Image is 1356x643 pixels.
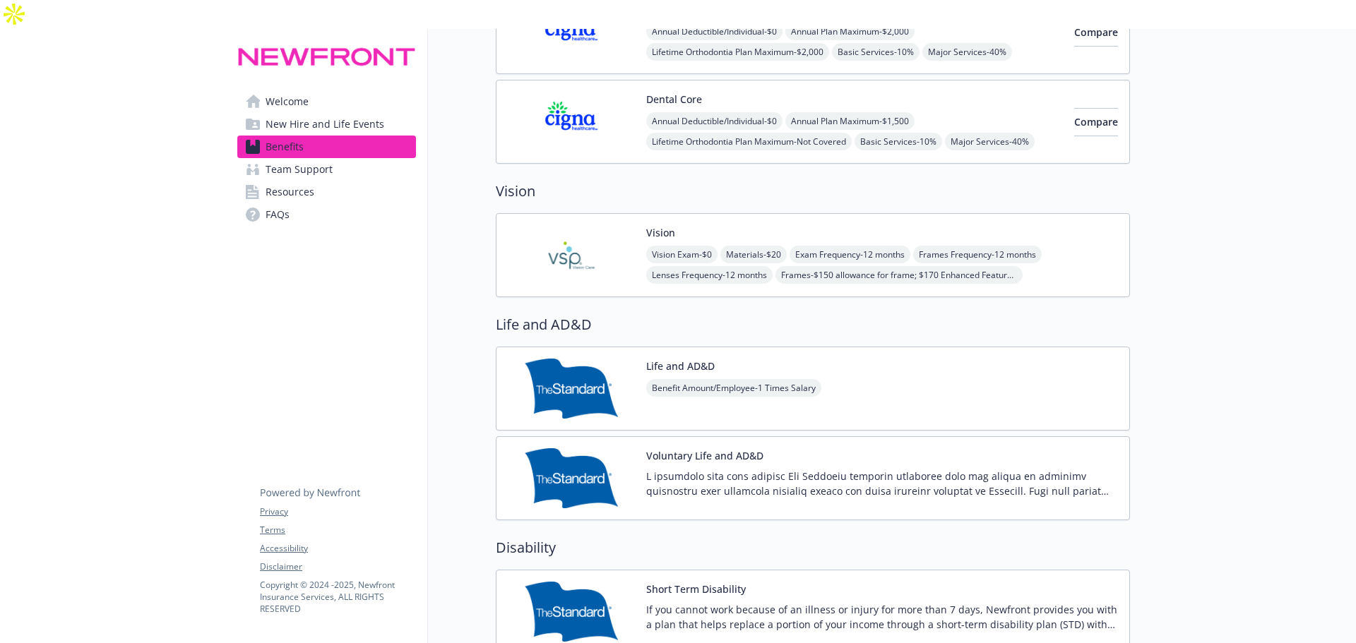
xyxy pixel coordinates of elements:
a: FAQs [237,203,416,226]
span: New Hire and Life Events [266,113,384,136]
span: FAQs [266,203,290,226]
img: Vision Service Plan carrier logo [508,225,635,285]
a: Terms [260,524,415,536]
a: Welcome [237,90,416,113]
span: Welcome [266,90,309,113]
a: Team Support [237,158,416,181]
h2: Vision [496,181,1130,202]
span: Materials - $20 [720,246,787,263]
span: Team Support [266,158,333,181]
span: Benefit Amount/Employee - 1 Times Salary [646,379,821,397]
span: Annual Deductible/Individual - $0 [646,112,783,130]
h2: Disability [496,537,1130,558]
a: Disclaimer [260,560,415,573]
span: Major Services - 40% [945,133,1035,150]
img: CIGNA carrier logo [508,92,635,152]
button: Vision [646,225,675,240]
span: Annual Plan Maximum - $1,500 [785,112,915,130]
span: Compare [1074,25,1118,39]
a: Privacy [260,505,415,518]
span: Lifetime Orthodontia Plan Maximum - $2,000 [646,43,829,61]
span: Benefits [266,136,304,158]
p: If you cannot work because of an illness or injury for more than 7 days, Newfront provides you wi... [646,602,1118,632]
button: Short Term Disability [646,582,746,596]
a: Accessibility [260,542,415,555]
span: Annual Deductible/Individual - $0 [646,23,783,40]
a: Resources [237,181,416,203]
button: Compare [1074,108,1118,136]
span: Basic Services - 10% [832,43,920,61]
span: Exam Frequency - 12 months [790,246,910,263]
span: Frames - $150 allowance for frame; $170 Enhanced Featured Frame Brands allowance; 20% savings on ... [775,266,1023,284]
button: Life and AD&D [646,359,715,373]
span: Lenses Frequency - 12 months [646,266,773,284]
img: CIGNA carrier logo [508,2,635,62]
img: Standard Insurance Company carrier logo [508,582,635,642]
h2: Life and AD&D [496,314,1130,335]
span: Compare [1074,115,1118,128]
img: Standard Insurance Company carrier logo [508,448,635,508]
p: L ipsumdolo sita cons adipisc Eli Seddoeiu temporin utlaboree dolo mag aliqua en adminimv quisnos... [646,469,1118,498]
a: Benefits [237,136,416,158]
span: Resources [266,181,314,203]
button: Dental Core [646,92,702,107]
img: Standard Insurance Company carrier logo [508,359,635,419]
p: Copyright © 2024 - 2025 , Newfront Insurance Services, ALL RIGHTS RESERVED [260,579,415,615]
span: Lifetime Orthodontia Plan Maximum - Not Covered [646,133,852,150]
span: Basic Services - 10% [855,133,942,150]
a: New Hire and Life Events [237,113,416,136]
span: Major Services - 40% [922,43,1012,61]
button: Compare [1074,18,1118,47]
span: Annual Plan Maximum - $2,000 [785,23,915,40]
span: Vision Exam - $0 [646,246,718,263]
button: Voluntary Life and AD&D [646,448,763,463]
span: Frames Frequency - 12 months [913,246,1042,263]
